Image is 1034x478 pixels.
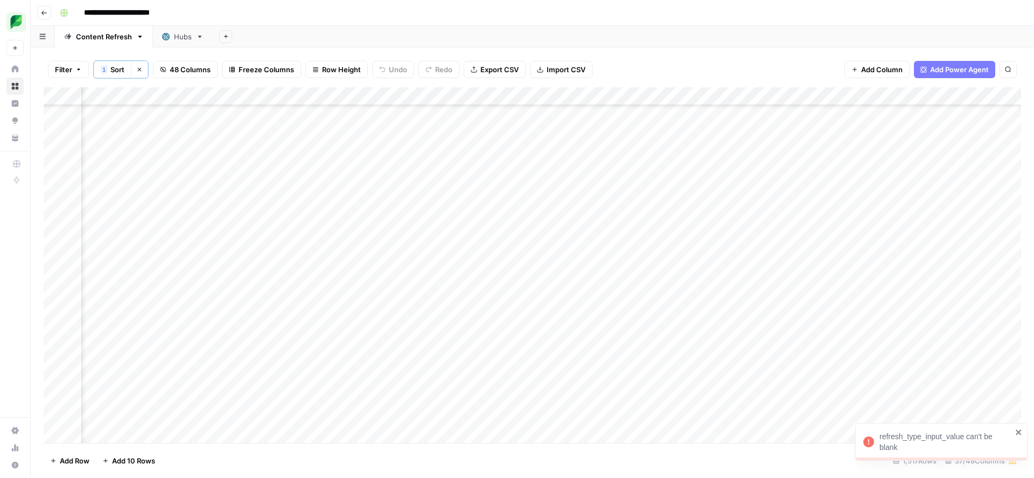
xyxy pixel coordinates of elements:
a: Insights [6,95,24,112]
button: Add Power Agent [914,61,995,78]
a: Opportunities [6,112,24,129]
div: 1,517 Rows [889,452,941,469]
a: Your Data [6,129,24,147]
span: 48 Columns [170,64,211,75]
span: Row Height [322,64,361,75]
a: Home [6,60,24,78]
span: Add 10 Rows [112,455,155,466]
button: Add Column [844,61,910,78]
div: 37/48 Columns [941,452,1021,469]
button: close [1015,428,1023,437]
span: Filter [55,64,72,75]
button: Export CSV [464,61,526,78]
a: Browse [6,78,24,95]
a: Settings [6,422,24,439]
button: Workspace: SproutSocial [6,9,24,36]
button: Add 10 Rows [96,452,162,469]
span: Import CSV [547,64,585,75]
button: Help + Support [6,456,24,474]
button: Add Row [44,452,96,469]
span: Undo [389,64,407,75]
button: 1Sort [94,61,131,78]
span: Add Column [861,64,903,75]
div: Content Refresh [76,31,132,42]
button: Freeze Columns [222,61,301,78]
span: Add Row [60,455,89,466]
button: Filter [48,61,89,78]
a: Content Refresh [55,26,153,47]
img: SproutSocial Logo [6,12,26,32]
span: Freeze Columns [239,64,294,75]
span: 1 [102,65,106,74]
a: Usage [6,439,24,456]
span: Export CSV [480,64,519,75]
div: 1 [101,65,107,74]
button: Undo [372,61,414,78]
button: Redo [418,61,459,78]
span: Redo [435,64,452,75]
button: 48 Columns [153,61,218,78]
div: refresh_type_input_value can't be blank [879,431,1012,453]
span: Add Power Agent [930,64,989,75]
button: Row Height [305,61,368,78]
a: Hubs [153,26,213,47]
span: Sort [110,64,124,75]
div: Hubs [174,31,192,42]
button: Import CSV [530,61,592,78]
